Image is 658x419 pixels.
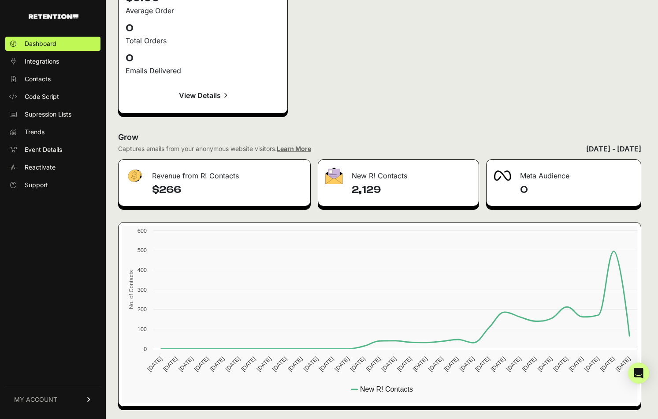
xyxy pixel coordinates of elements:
text: [DATE] [412,355,429,373]
span: MY ACCOUNT [14,395,57,404]
span: Contacts [25,75,51,83]
span: Dashboard [25,39,56,48]
p: 0 [126,21,280,35]
span: Integrations [25,57,59,66]
div: Open Intercom Messenger [628,362,649,384]
text: [DATE] [162,355,179,373]
div: Average Order [126,5,280,16]
text: [DATE] [583,355,600,373]
text: [DATE] [364,355,382,373]
text: [DATE] [474,355,491,373]
text: [DATE] [146,355,164,373]
text: [DATE] [568,355,585,373]
text: [DATE] [443,355,460,373]
a: View Details [126,85,280,106]
h4: $266 [152,183,303,197]
a: Learn More [277,145,311,152]
text: 500 [138,247,147,253]
text: [DATE] [349,355,366,373]
text: [DATE] [255,355,272,373]
a: Contacts [5,72,100,86]
span: Event Details [25,145,62,154]
img: fa-envelope-19ae18322b30453b285274b1b8af3d052b27d846a4fbe8435d1a52b978f639a2.png [325,167,343,184]
text: [DATE] [224,355,242,373]
text: 600 [138,227,147,234]
div: Total Orders [126,35,280,46]
text: [DATE] [240,355,257,373]
div: Emails Delivered [126,65,280,76]
text: 100 [138,326,147,332]
text: [DATE] [614,355,632,373]
text: 200 [138,306,147,313]
text: [DATE] [599,355,616,373]
span: Support [25,181,48,189]
span: Reactivate [25,163,56,172]
text: [DATE] [286,355,304,373]
p: 0 [126,51,280,65]
text: [DATE] [536,355,554,373]
div: [DATE] - [DATE] [586,143,641,154]
text: [DATE] [193,355,210,373]
div: Revenue from R! Contacts [119,160,310,186]
div: New R! Contacts [318,160,479,186]
img: Retention.com [29,14,78,19]
text: New R! Contacts [360,385,413,393]
text: [DATE] [458,355,476,373]
text: [DATE] [318,355,335,373]
text: [DATE] [271,355,288,373]
span: Supression Lists [25,110,71,119]
text: [DATE] [427,355,444,373]
a: Supression Lists [5,107,100,121]
text: 300 [138,287,147,293]
img: fa-dollar-13500eef13a19c4ab2b9ed9ad552e47b0d9fc28b02b83b90ba0e00f96d6372e9.png [126,167,143,185]
text: [DATE] [334,355,351,373]
text: [DATE] [490,355,507,373]
a: Dashboard [5,37,100,51]
text: [DATE] [177,355,194,373]
a: Code Script [5,90,100,104]
h4: 0 [520,183,634,197]
div: Captures emails from your anonymous website visitors. [118,144,311,153]
img: fa-meta-2f981b61bb99beabf952f7030308934f19ce035c18b003e963880cc3fabeebb7.png [494,170,511,181]
a: Support [5,178,100,192]
text: [DATE] [505,355,522,373]
a: Trends [5,125,100,139]
text: 400 [138,267,147,273]
div: Meta Audience [487,160,641,186]
h2: Grow [118,131,641,143]
text: [DATE] [521,355,538,373]
text: [DATE] [302,355,320,373]
a: Integrations [5,54,100,68]
a: MY ACCOUNT [5,386,100,413]
text: [DATE] [552,355,569,373]
span: Code Script [25,92,59,101]
text: [DATE] [380,355,398,373]
text: [DATE] [208,355,226,373]
span: Trends [25,128,45,136]
h4: 2,129 [352,183,472,197]
text: No. of Contacts [128,270,134,309]
a: Reactivate [5,160,100,174]
text: [DATE] [396,355,413,373]
text: 0 [144,346,147,352]
a: Event Details [5,143,100,157]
